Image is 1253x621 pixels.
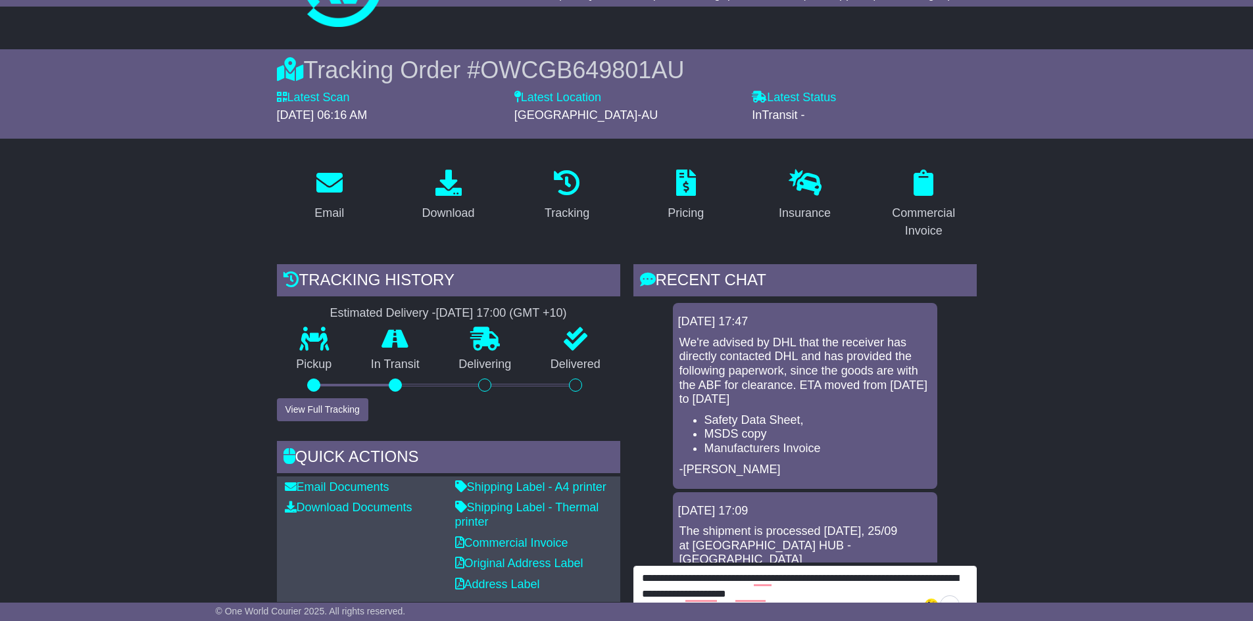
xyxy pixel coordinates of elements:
[704,442,932,456] li: Manufacturers Invoice
[679,463,931,477] p: -[PERSON_NAME]
[285,501,412,514] a: Download Documents
[436,306,567,321] div: [DATE] 17:00 (GMT +10)
[779,204,831,222] div: Insurance
[314,204,344,222] div: Email
[285,480,389,494] a: Email Documents
[351,357,439,372] p: In Transit
[277,264,620,300] div: Tracking history
[678,504,932,518] div: [DATE] 17:09
[704,413,932,428] li: Safety Data Sheet,
[277,108,368,122] span: [DATE] 06:16 AM
[531,357,620,372] p: Delivered
[422,204,474,222] div: Download
[455,578,540,591] a: Address Label
[455,557,583,570] a: Original Address Label
[752,108,804,122] span: InTransit -
[413,165,483,227] a: Download
[633,264,977,300] div: RECENT CHAT
[439,357,531,372] p: Delivering
[216,606,406,616] span: © One World Courier 2025. All rights reserved.
[752,91,836,105] label: Latest Status
[455,480,606,494] a: Shipping Label - A4 printer
[679,524,931,567] p: The shipment is processed [DATE], 25/09 at [GEOGRAPHIC_DATA] HUB - [GEOGRAPHIC_DATA]
[455,536,568,549] a: Commercial Invoice
[480,57,684,83] span: OWCGB649801AU
[668,204,704,222] div: Pricing
[277,56,977,84] div: Tracking Order #
[879,204,968,240] div: Commercial Invoice
[871,165,977,244] a: Commercial Invoice
[679,336,931,407] p: We're advised by DHL that the receiver has directly contacted DHL and has provided the following ...
[455,501,599,528] a: Shipping Label - Thermal printer
[306,165,353,227] a: Email
[678,315,932,329] div: [DATE] 17:47
[770,165,839,227] a: Insurance
[277,398,368,421] button: View Full Tracking
[545,204,589,222] div: Tracking
[704,427,932,442] li: MSDS copy
[536,165,598,227] a: Tracking
[277,441,620,476] div: Quick Actions
[277,357,352,372] p: Pickup
[514,108,658,122] span: [GEOGRAPHIC_DATA]-AU
[514,91,601,105] label: Latest Location
[277,91,350,105] label: Latest Scan
[277,306,620,321] div: Estimated Delivery -
[659,165,712,227] a: Pricing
